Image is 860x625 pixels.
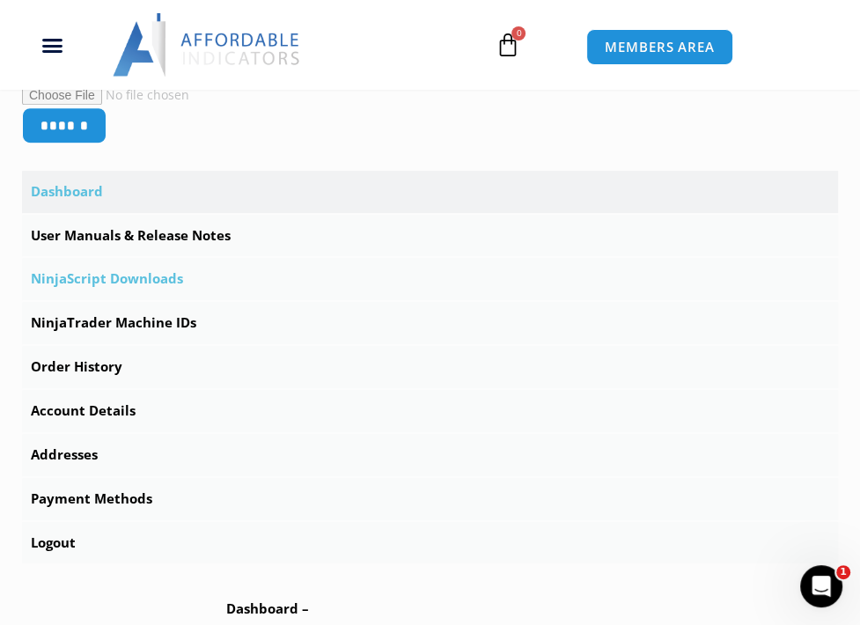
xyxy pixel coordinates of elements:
[22,390,838,432] a: Account Details
[22,215,838,257] a: User Manuals & Release Notes
[22,522,838,564] a: Logout
[22,302,838,344] a: NinjaTrader Machine IDs
[22,171,838,564] nav: Account pages
[836,565,850,579] span: 1
[468,19,546,70] a: 0
[605,40,715,54] span: MEMBERS AREA
[586,29,733,65] a: MEMBERS AREA
[22,171,838,213] a: Dashboard
[511,26,526,40] span: 0
[22,258,838,300] a: NinjaScript Downloads
[22,434,838,476] a: Addresses
[113,13,302,77] img: LogoAI | Affordable Indicators – NinjaTrader
[22,346,838,388] a: Order History
[226,599,309,617] b: Dashboard –
[22,478,838,520] a: Payment Methods
[800,565,842,607] iframe: Intercom live chat
[10,28,95,62] div: Menu Toggle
